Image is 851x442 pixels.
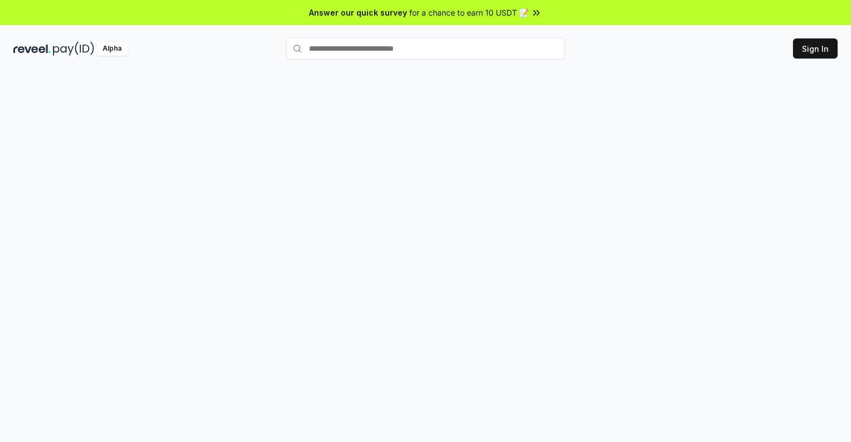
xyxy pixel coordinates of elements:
[13,42,51,56] img: reveel_dark
[793,38,838,59] button: Sign In
[409,7,529,18] span: for a chance to earn 10 USDT 📝
[309,7,407,18] span: Answer our quick survey
[96,42,128,56] div: Alpha
[53,42,94,56] img: pay_id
